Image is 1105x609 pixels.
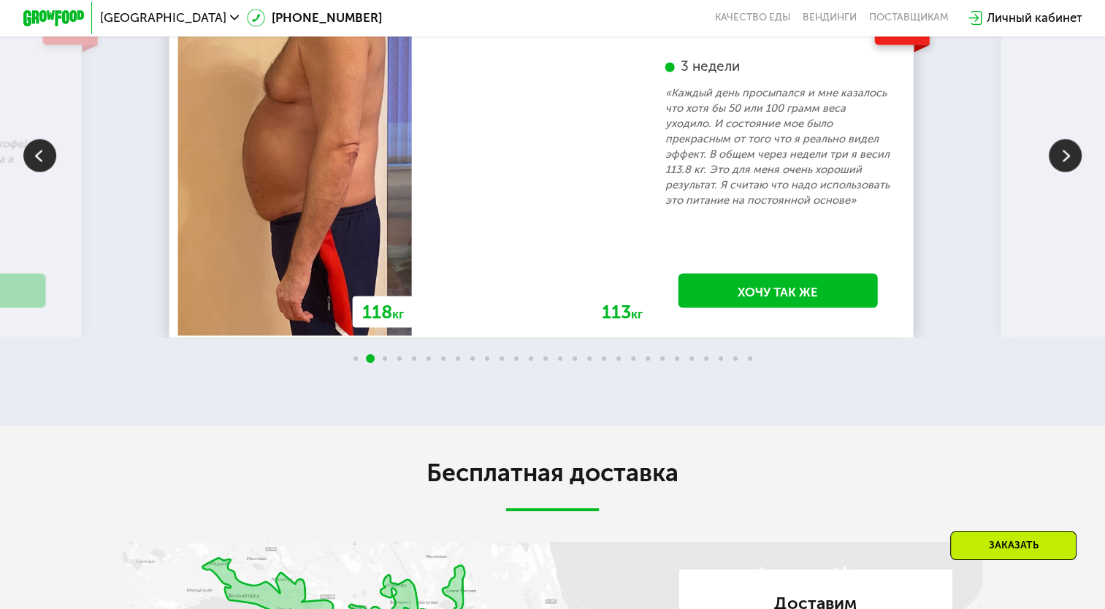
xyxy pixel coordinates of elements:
div: Личный кабинет [986,9,1082,27]
p: «Каждый день просыпался и мне казалось что хотя бы 50 или 100 грамм веса уходило. И состояние мое... [665,85,891,208]
div: Заказать [950,531,1077,560]
div: -5 [875,5,930,45]
a: Качество еды [714,12,790,24]
span: [GEOGRAPHIC_DATA] [100,12,226,24]
span: кг [631,306,643,321]
img: Slide left [23,139,56,172]
div: 118 [353,296,414,327]
a: Хочу так же [678,273,877,307]
div: поставщикам [869,12,949,24]
a: [PHONE_NUMBER] [247,9,382,27]
div: -6 [42,5,97,45]
div: 113 [592,296,653,327]
h2: Бесплатная доставка [123,458,982,489]
a: Вендинги [803,12,857,24]
img: Slide right [1049,139,1082,172]
span: кг [392,306,404,321]
div: 3 недели [665,58,891,75]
